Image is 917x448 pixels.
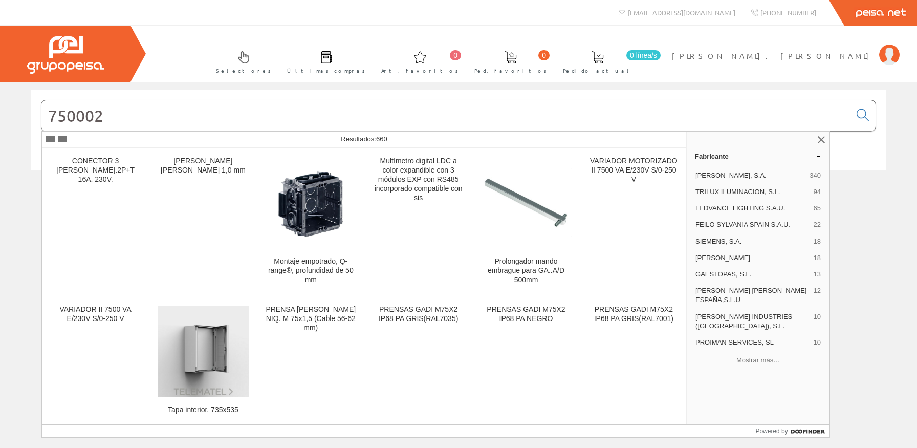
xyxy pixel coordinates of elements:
[695,187,810,197] span: TRILUX ILUMINACION, S.L.
[695,270,810,279] span: GAESTOPAS, S.L.
[216,66,271,76] span: Selectores
[450,50,461,60] span: 0
[27,36,104,74] img: Grupo Peisa
[472,148,579,296] a: Prolongador mando embrague para GA..A/D 500mm Prolongador mando embrague para GA..A/D 500mm
[672,51,874,61] span: [PERSON_NAME]. [PERSON_NAME]
[814,204,821,213] span: 65
[365,148,472,296] a: Multímetro digital LDC a color expandible con 3 módulos EXP con RS485 incorporado compatible con sis
[31,183,886,191] div: © Grupo Peisa
[287,66,365,76] span: Últimas compras
[695,220,810,229] span: FEILO SYLVANIA SPAIN S.A.U.
[695,204,810,213] span: LEDVANCE LIGHTING S.A.U.
[149,148,256,296] a: [PERSON_NAME] [PERSON_NAME] 1,0 mm
[695,171,805,180] span: [PERSON_NAME], S.A.
[538,50,550,60] span: 0
[814,253,821,263] span: 18
[266,257,356,285] div: Montaje empotrado, Q-range®, profundidad de 50 mm
[814,237,821,246] span: 18
[563,66,632,76] span: Pedido actual
[695,253,810,263] span: [PERSON_NAME]
[814,220,821,229] span: 22
[588,305,679,324] div: PRENSAS GADI M75X2 IP68 PA GRIS(RAL7001)
[695,338,810,347] span: PROIMAN SERVICES, SL
[206,42,276,80] a: Selectores
[760,8,816,17] span: [PHONE_NUMBER]
[695,237,810,246] span: SIEMENS, S.A.
[41,100,850,131] input: Buscar...
[580,297,687,426] a: PRENSAS GADI M75X2 IP68 PA GRIS(RAL7001)
[580,148,687,296] a: VARIADOR MOTORIZADO II 7500 VA E/230V S/0-250 V
[695,286,810,305] span: [PERSON_NAME] [PERSON_NAME] ESPAÑA,S.L.U
[266,305,356,333] div: PRENSA [PERSON_NAME] NIQ. M 75x1,5 (Cable 56-62 mm)
[158,406,248,415] div: Tapa interior, 735x535
[814,312,821,331] span: 10
[755,425,829,437] a: Powered by
[42,148,149,296] a: CONECTOR 3 [PERSON_NAME].2P+T 16A. 230V.
[814,270,821,279] span: 13
[588,157,679,184] div: VARIADOR MOTORIZADO II 7500 VA E/230V S/0-250 V
[687,148,829,164] a: Fabricante
[381,66,458,76] span: Art. favoritos
[810,171,821,180] span: 340
[50,305,141,324] div: VARIADOR II 7500 VA E/230V S/0-250 V
[341,135,387,143] span: Resultados:
[672,42,900,52] a: [PERSON_NAME]. [PERSON_NAME]
[755,426,788,436] span: Powered by
[257,297,364,426] a: PRENSA [PERSON_NAME] NIQ. M 75x1,5 (Cable 56-62 mm)
[472,297,579,426] a: PRENSAS GADI M75X2 IP68 PA NEGRO
[373,305,464,324] div: PRENSAS GADI M75X2 IP68 PA GRIS(RAL7035)
[814,187,821,197] span: 94
[814,286,821,305] span: 12
[158,157,248,175] div: [PERSON_NAME] [PERSON_NAME] 1,0 mm
[257,148,364,296] a: Montaje empotrado, Q-range®, profundidad de 50 mm Montaje empotrado, Q-range®, profundidad de 50 mm
[695,312,810,331] span: [PERSON_NAME] INDUSTRIES ([GEOGRAPHIC_DATA]), S.L.
[474,66,547,76] span: Ped. favoritos
[628,8,735,17] span: [EMAIL_ADDRESS][DOMAIN_NAME]
[373,157,464,203] div: Multímetro digital LDC a color expandible con 3 módulos EXP con RS485 incorporado compatible con sis
[149,297,256,426] a: Tapa interior, 735x535 Tapa interior, 735x535
[481,257,571,285] div: Prolongador mando embrague para GA..A/D 500mm
[42,297,149,426] a: VARIADOR II 7500 VA E/230V S/0-250 V
[626,50,661,60] span: 0 línea/s
[481,168,571,237] img: Prolongador mando embrague para GA..A/D 500mm
[691,352,825,369] button: Mostrar más…
[376,135,387,143] span: 660
[365,297,472,426] a: PRENSAS GADI M75X2 IP68 PA GRIS(RAL7035)
[266,157,356,248] img: Montaje empotrado, Q-range®, profundidad de 50 mm
[814,338,821,347] span: 10
[277,42,370,80] a: Últimas compras
[50,157,141,184] div: CONECTOR 3 [PERSON_NAME].2P+T 16A. 230V.
[481,305,571,324] div: PRENSAS GADI M75X2 IP68 PA NEGRO
[158,306,248,397] img: Tapa interior, 735x535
